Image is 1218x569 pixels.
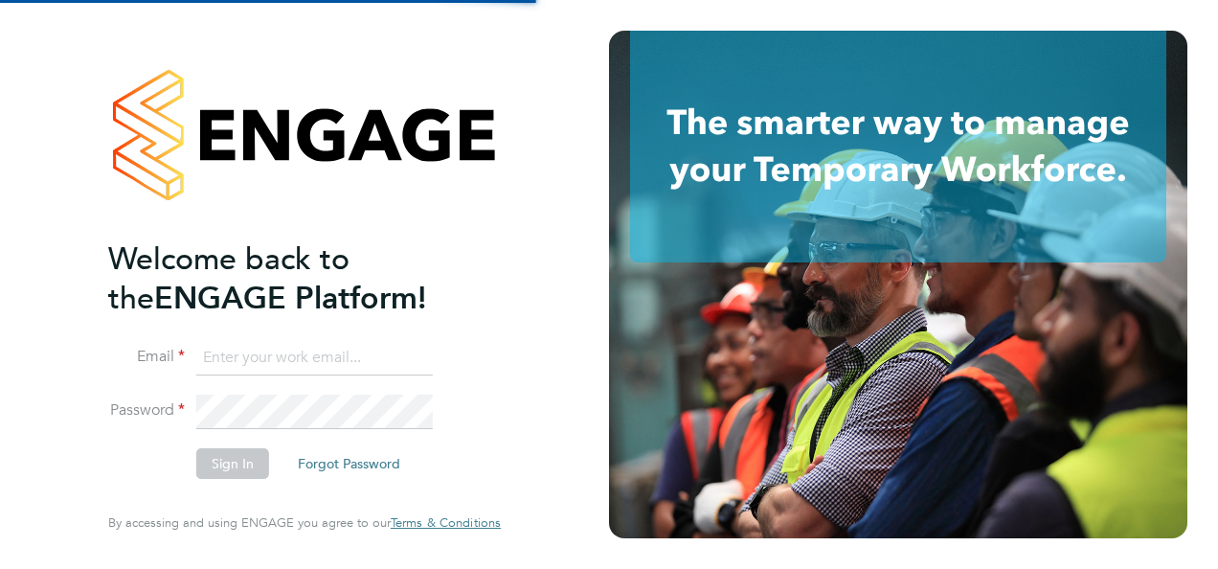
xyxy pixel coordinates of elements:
label: Email [108,347,185,367]
button: Sign In [196,448,269,479]
h2: ENGAGE Platform! [108,239,482,318]
button: Forgot Password [282,448,416,479]
span: By accessing and using ENGAGE you agree to our [108,514,501,531]
a: Terms & Conditions [391,515,501,531]
label: Password [108,400,185,421]
span: Terms & Conditions [391,514,501,531]
span: Welcome back to the [108,240,350,317]
input: Enter your work email... [196,341,433,376]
